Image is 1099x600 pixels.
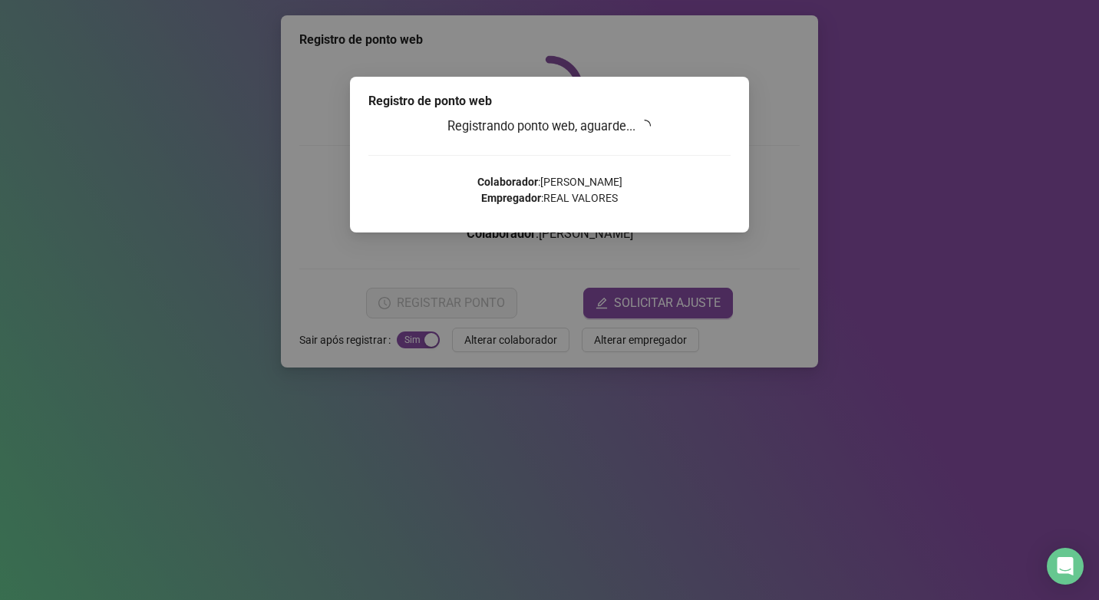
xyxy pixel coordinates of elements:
span: loading [637,118,653,134]
h3: Registrando ponto web, aguarde... [368,117,731,137]
div: Registro de ponto web [368,92,731,110]
p: : [PERSON_NAME] : REAL VALORES [368,174,731,206]
strong: Empregador [481,192,541,204]
strong: Colaborador [477,176,538,188]
div: Open Intercom Messenger [1047,548,1084,585]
